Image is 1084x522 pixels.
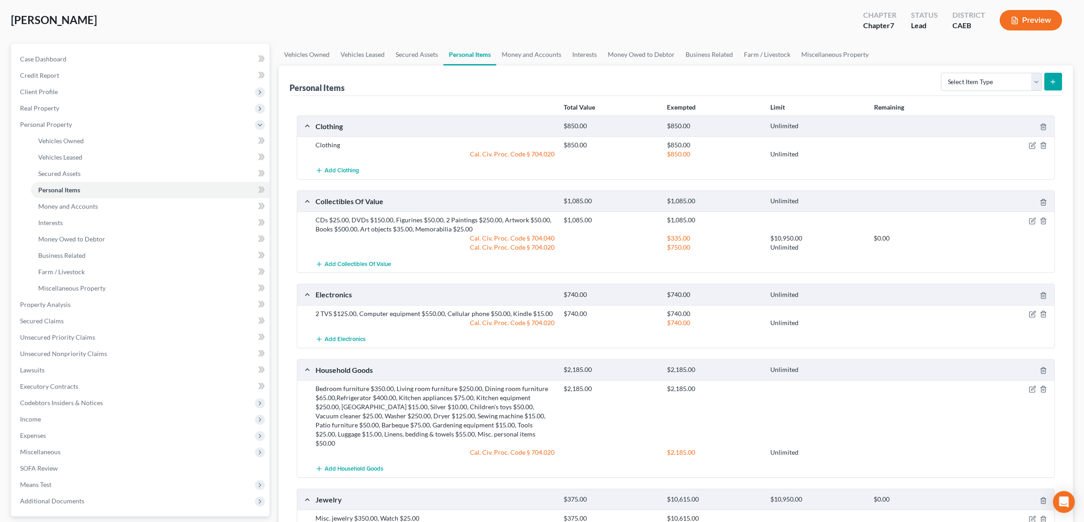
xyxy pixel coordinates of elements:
[496,44,567,65] a: Money and Accounts
[38,219,63,226] span: Interests
[20,415,41,423] span: Income
[1053,491,1075,513] div: Open Intercom Messenger
[20,301,71,308] span: Property Analysis
[316,461,383,477] button: Add Household Goods
[738,44,796,65] a: Farm / Livestock
[31,198,270,215] a: Money and Accounts
[31,149,270,166] a: Vehicles Leased
[20,350,107,357] span: Unsecured Nonpriority Claims
[13,362,270,378] a: Lawsuits
[20,448,61,456] span: Miscellaneous
[311,309,559,318] div: 2 TVS $125.00, Computer equipment $550.00, Cellular phone $50.00, Kindle $15.00
[911,20,938,31] div: Lead
[311,141,559,150] div: Clothing
[911,10,938,20] div: Status
[20,104,59,112] span: Real Property
[20,317,64,325] span: Secured Claims
[863,20,896,31] div: Chapter
[31,264,270,280] a: Farm / Livestock
[766,150,869,159] div: Unlimited
[952,20,985,31] div: CAEB
[325,336,366,343] span: Add Electronics
[325,466,383,473] span: Add Household Goods
[311,243,559,252] div: Cal. Civ. Proc. Code § 704.020
[559,309,662,318] div: $740.00
[770,103,785,111] strong: Limit
[311,448,559,457] div: Cal. Civ. Proc. Code § 704.020
[20,71,59,79] span: Credit Report
[290,82,345,93] div: Personal Items
[311,384,559,448] div: Bedroom furniture $350.00, Living room furniture $250.00, Dining room furniture $65.00,Refrigerat...
[662,122,766,130] div: $850.00
[766,318,869,327] div: Unlimited
[766,366,869,374] div: Unlimited
[20,481,51,488] span: Means Test
[766,197,869,206] div: Unlimited
[316,256,391,272] button: Add Collectibles Of Value
[559,197,662,206] div: $1,085.00
[766,234,869,243] div: $10,950.00
[667,103,696,111] strong: Exempted
[38,137,84,145] span: Vehicles Owned
[869,234,972,243] div: $0.00
[13,296,270,313] a: Property Analysis
[20,88,58,95] span: Client Profile
[20,432,46,439] span: Expenses
[766,122,869,130] div: Unlimited
[662,309,766,318] div: $740.00
[20,464,58,472] span: SOFA Review
[20,497,84,505] span: Additional Documents
[890,21,894,30] span: 7
[38,284,106,292] span: Miscellaneous Property
[31,166,270,182] a: Secured Assets
[662,197,766,206] div: $1,085.00
[662,495,766,504] div: $10,615.00
[11,13,97,26] span: [PERSON_NAME]
[766,291,869,299] div: Unlimited
[559,291,662,299] div: $740.00
[38,268,85,276] span: Farm / Livestock
[863,10,896,20] div: Chapter
[952,10,985,20] div: District
[325,261,391,268] span: Add Collectibles Of Value
[31,133,270,149] a: Vehicles Owned
[13,329,270,346] a: Unsecured Priority Claims
[662,216,766,225] div: $1,085.00
[31,280,270,296] a: Miscellaneous Property
[662,243,766,252] div: $750.00
[31,215,270,231] a: Interests
[559,216,662,225] div: $1,085.00
[38,170,81,177] span: Secured Assets
[31,231,270,247] a: Money Owed to Debtor
[13,51,270,67] a: Case Dashboard
[20,55,66,63] span: Case Dashboard
[559,495,662,504] div: $375.00
[13,346,270,362] a: Unsecured Nonpriority Claims
[390,44,443,65] a: Secured Assets
[38,153,82,161] span: Vehicles Leased
[662,234,766,243] div: $335.00
[443,44,496,65] a: Personal Items
[602,44,680,65] a: Money Owed to Debtor
[31,182,270,198] a: Personal Items
[1000,10,1062,30] button: Preview
[335,44,390,65] a: Vehicles Leased
[662,318,766,327] div: $740.00
[559,122,662,130] div: $850.00
[662,291,766,299] div: $740.00
[13,313,270,329] a: Secured Claims
[766,448,869,457] div: Unlimited
[311,121,559,131] div: Clothing
[766,495,869,504] div: $10,950.00
[869,495,972,504] div: $0.00
[311,234,559,243] div: Cal. Civ. Proc. Code § 704.040
[20,399,103,407] span: Codebtors Insiders & Notices
[796,44,874,65] a: Miscellaneous Property
[20,366,45,374] span: Lawsuits
[38,186,80,194] span: Personal Items
[766,243,869,252] div: Unlimited
[874,103,904,111] strong: Remaining
[38,202,98,210] span: Money and Accounts
[662,384,766,393] div: $2,185.00
[13,460,270,477] a: SOFA Review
